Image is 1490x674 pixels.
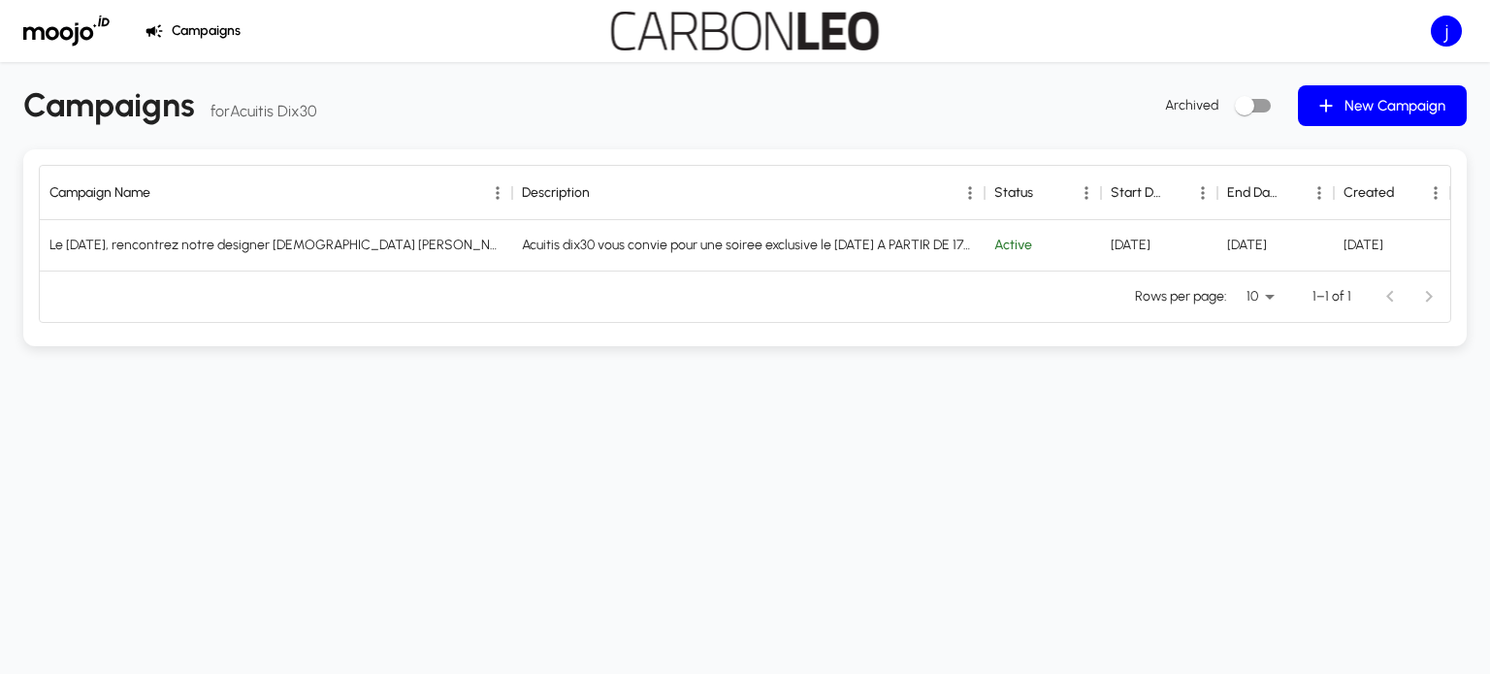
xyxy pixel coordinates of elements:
[23,85,317,126] h4: Campaigns
[1165,96,1218,115] p: Archived
[1227,236,1267,255] div: 9/9/2025
[512,166,985,220] div: Description
[522,236,975,255] div: Acuitis dix30 vous convie pour une soiree exclusive le MARDI 9 SEPTEMBRE 2025 A PARTIR DE 17H30 P...
[49,166,150,220] div: Campaign Name
[994,236,1032,255] div: Active
[211,102,317,120] span: for Acuitis Dix30
[40,166,512,220] div: Campaign Name
[23,16,110,47] img: Moojo Logo
[1431,16,1462,47] div: j
[1217,166,1334,220] div: End Date
[1298,85,1467,126] button: New Campaign
[590,179,617,207] button: Sort
[994,166,1033,220] div: Status
[1161,179,1188,207] button: Sort
[1227,166,1278,220] div: End Date
[1334,166,1450,220] div: Created
[1312,287,1351,306] p: 1–1 of 1
[1305,178,1334,208] button: Menu
[49,236,502,255] div: Le 9 septembre, rencontrez notre designer français Frédéric Beausoleil
[1033,179,1060,207] button: Sort
[1426,11,1467,51] button: Standard privileges
[1421,178,1450,208] button: Menu
[483,178,512,208] button: Menu
[141,14,248,49] button: Campaigns
[609,12,880,50] img: Carbonleo Logo
[150,179,178,207] button: Sort
[1344,236,1383,255] div: 8/19/2025
[1344,166,1394,220] div: Created
[985,166,1101,220] div: Status
[1101,166,1217,220] div: Start Date
[1111,166,1161,220] div: Start Date
[956,178,985,208] button: Menu
[522,166,590,220] div: Description
[1188,178,1217,208] button: Menu
[1278,179,1305,207] button: Sort
[1394,179,1421,207] button: Sort
[1072,178,1101,208] button: Menu
[1135,287,1227,306] p: Rows per page:
[1235,283,1281,311] div: 10
[1111,236,1150,255] div: 9/8/2025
